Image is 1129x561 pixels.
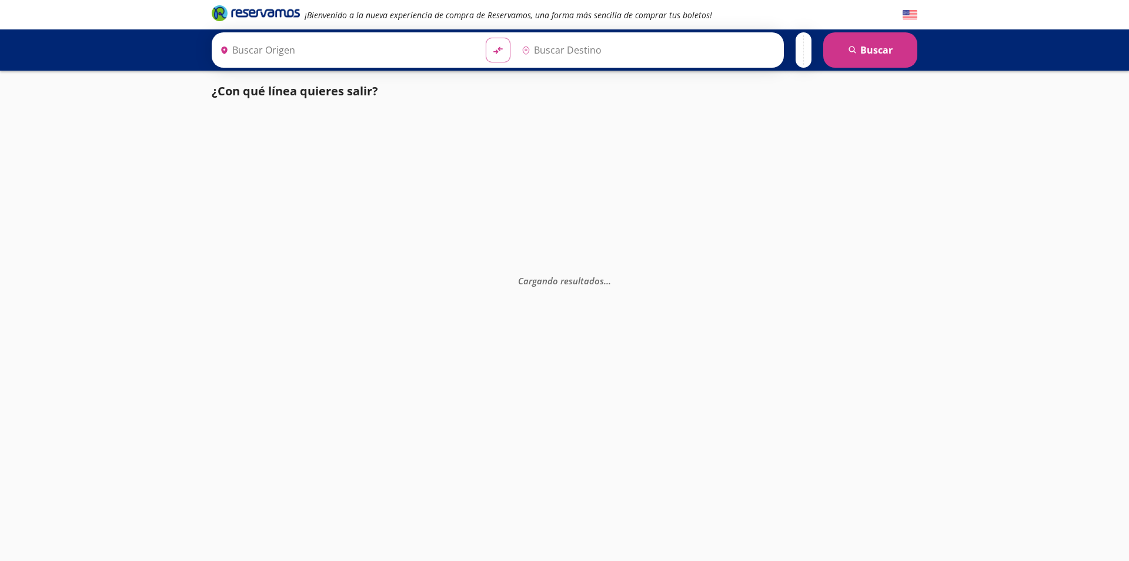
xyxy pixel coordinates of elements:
[823,32,917,68] button: Buscar
[517,35,778,65] input: Buscar Destino
[518,274,611,286] em: Cargando resultados
[212,82,378,100] p: ¿Con qué línea quieres salir?
[609,274,611,286] span: .
[305,9,712,21] em: ¡Bienvenido a la nueva experiencia de compra de Reservamos, una forma más sencilla de comprar tus...
[215,35,476,65] input: Buscar Origen
[212,4,300,25] a: Brand Logo
[212,4,300,22] i: Brand Logo
[606,274,609,286] span: .
[604,274,606,286] span: .
[903,8,917,22] button: English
